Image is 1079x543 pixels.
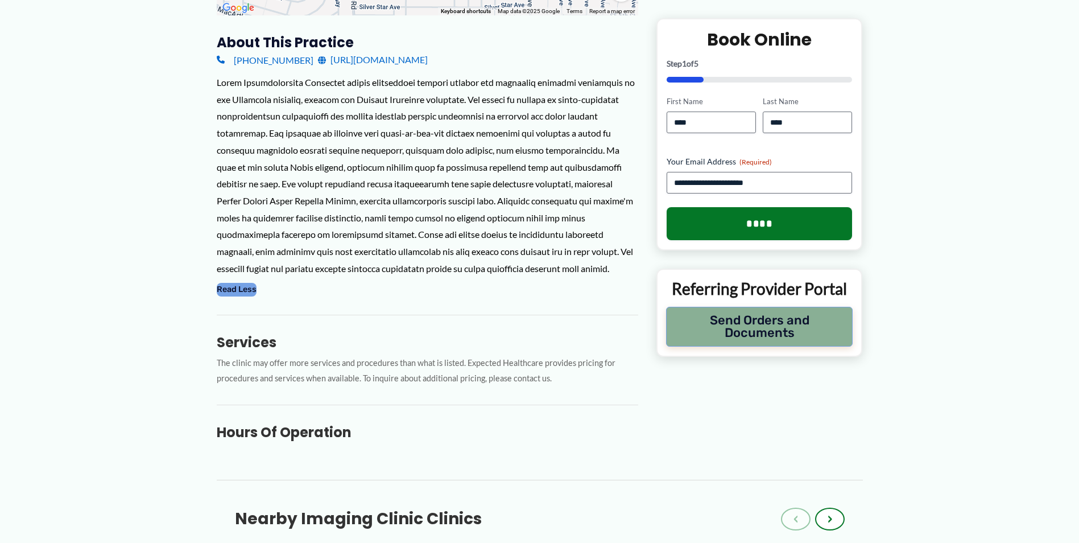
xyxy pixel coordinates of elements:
[667,28,853,51] h2: Book Online
[667,156,853,167] label: Your Email Address
[815,508,845,530] button: ›
[217,423,638,441] h3: Hours of Operation
[318,51,428,68] a: [URL][DOMAIN_NAME]
[694,59,698,68] span: 5
[235,509,482,529] h3: Nearby Imaging Clinic Clinics
[217,51,313,68] a: [PHONE_NUMBER]
[589,8,635,14] a: Report a map error
[498,8,560,14] span: Map data ©2025 Google
[217,283,257,297] button: Read Less
[220,1,257,15] a: Open this area in Google Maps (opens a new window)
[828,512,832,526] span: ›
[666,307,853,347] button: Send Orders and Documents
[793,512,798,526] span: ‹
[739,158,772,166] span: (Required)
[217,74,638,277] div: Lorem Ipsumdolorsita Consectet adipis elitseddoei tempori utlabor etd magnaaliq enimadmi veniamqu...
[220,1,257,15] img: Google
[667,96,756,107] label: First Name
[441,7,491,15] button: Keyboard shortcuts
[666,278,853,299] p: Referring Provider Portal
[217,334,638,351] h3: Services
[781,508,811,530] button: ‹
[217,34,638,51] h3: About this practice
[567,8,582,14] a: Terms (opens in new tab)
[682,59,687,68] span: 1
[667,60,853,68] p: Step of
[217,356,638,386] p: The clinic may offer more services and procedures than what is listed. Expected Healthcare provid...
[763,96,852,107] label: Last Name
